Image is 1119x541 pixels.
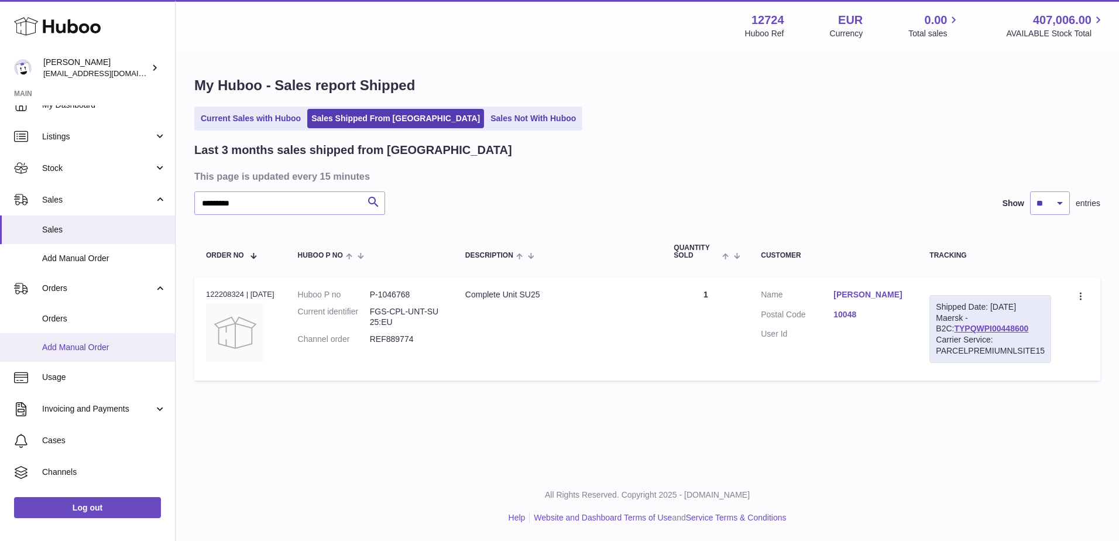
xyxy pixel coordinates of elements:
h2: Last 3 months sales shipped from [GEOGRAPHIC_DATA] [194,142,512,158]
a: Help [509,513,526,522]
a: Website and Dashboard Terms of Use [534,513,672,522]
span: Usage [42,372,166,383]
a: Sales Not With Huboo [486,109,580,128]
h1: My Huboo - Sales report Shipped [194,76,1100,95]
span: Orders [42,313,166,324]
div: Shipped Date: [DATE] [936,302,1045,313]
span: 407,006.00 [1033,12,1091,28]
a: Service Terms & Conditions [686,513,787,522]
span: Description [465,252,513,259]
span: Channels [42,467,166,478]
span: [EMAIL_ADDRESS][DOMAIN_NAME] [43,69,172,78]
dt: Current identifier [298,306,370,328]
div: Huboo Ref [745,28,784,39]
a: 10048 [833,309,906,320]
span: Orders [42,283,154,294]
span: Cases [42,435,166,446]
a: Sales Shipped From [GEOGRAPHIC_DATA] [307,109,484,128]
dd: FGS-CPL-UNT-SU25:EU [370,306,442,328]
label: Show [1003,198,1024,209]
h3: This page is updated every 15 minutes [194,170,1097,183]
div: Maersk - B2C: [929,295,1051,363]
dd: REF889774 [370,334,442,345]
span: Sales [42,224,166,235]
div: [PERSON_NAME] [43,57,149,79]
div: Tracking [929,252,1051,259]
p: All Rights Reserved. Copyright 2025 - [DOMAIN_NAME] [185,489,1110,501]
td: 1 [662,278,749,381]
dt: User Id [761,328,833,340]
span: entries [1076,198,1100,209]
span: Total sales [908,28,960,39]
dd: P-1046768 [370,289,442,300]
dt: Channel order [298,334,370,345]
span: Add Manual Order [42,342,166,353]
span: Order No [206,252,244,259]
span: Listings [42,131,154,142]
a: Current Sales with Huboo [197,109,305,128]
strong: EUR [838,12,863,28]
div: Carrier Service: PARCELPREMIUMNLSITE15 [936,334,1045,357]
div: Complete Unit SU25 [465,289,650,300]
dt: Huboo P no [298,289,370,300]
a: Log out [14,497,161,518]
span: 0.00 [925,12,948,28]
a: 407,006.00 AVAILABLE Stock Total [1006,12,1105,39]
a: [PERSON_NAME] [833,289,906,300]
strong: 12724 [751,12,784,28]
a: TYPQWPI00448600 [954,324,1028,333]
div: Customer [761,252,906,259]
span: AVAILABLE Stock Total [1006,28,1105,39]
span: Huboo P no [298,252,343,259]
dt: Postal Code [761,309,833,323]
span: Add Manual Order [42,253,166,264]
div: 122208324 | [DATE] [206,289,274,300]
span: Stock [42,163,154,174]
li: and [530,512,786,523]
img: no-photo.jpg [206,303,265,362]
span: Quantity Sold [674,244,719,259]
span: Invoicing and Payments [42,403,154,415]
img: internalAdmin-12724@internal.huboo.com [14,59,32,77]
span: Sales [42,194,154,206]
a: 0.00 Total sales [908,12,960,39]
dt: Name [761,289,833,303]
div: Currency [830,28,863,39]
